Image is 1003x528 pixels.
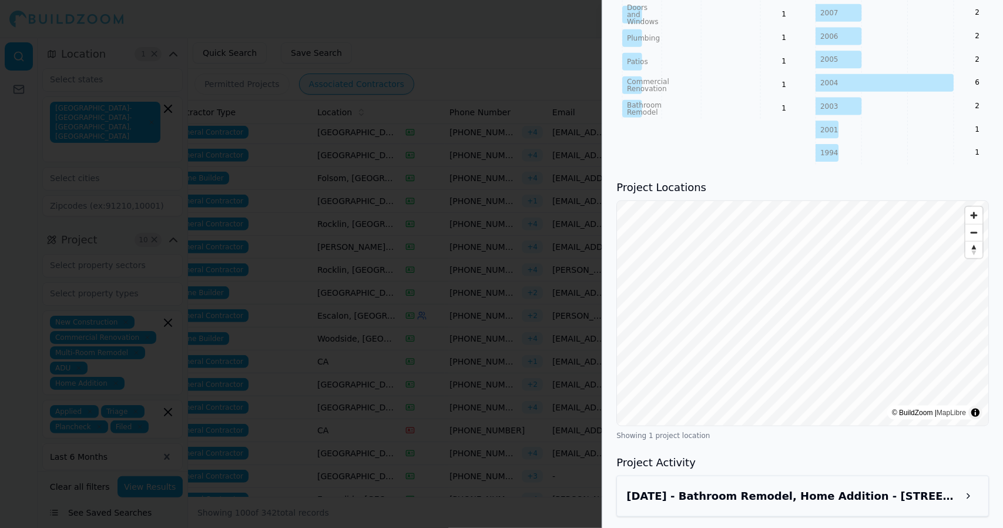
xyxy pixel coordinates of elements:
[820,79,838,87] tspan: 2004
[968,406,982,420] summary: Toggle attribution
[820,56,838,64] tspan: 2005
[892,407,966,419] div: © BuildZoom |
[820,9,838,17] tspan: 2007
[626,488,958,504] h3: Sep 4, 2025 - Bathroom Remodel, Home Addition - 6681 S Land Park Dr, Sacramento, CA, 95831
[627,18,659,26] tspan: Windows
[937,409,966,417] a: MapLibre
[975,125,979,133] text: 1
[616,431,989,440] div: Showing 1 project location
[965,224,982,241] button: Zoom out
[975,9,979,17] text: 2
[782,34,787,42] text: 1
[975,149,979,157] text: 1
[820,149,838,158] tspan: 1994
[627,4,648,12] tspan: Doors
[820,32,838,41] tspan: 2006
[627,78,669,86] tspan: Commercial
[782,105,787,113] text: 1
[627,85,667,93] tspan: Renovation
[616,455,989,471] h3: Project Activity
[627,11,640,19] tspan: and
[820,126,838,134] tspan: 2001
[627,108,658,116] tspan: Remodel
[617,201,989,426] canvas: Map
[975,79,979,87] text: 6
[627,34,660,42] tspan: Plumbing
[975,102,979,110] text: 2
[616,179,989,196] h3: Project Locations
[627,58,648,66] tspan: Patios
[782,58,787,66] text: 1
[782,11,787,19] text: 1
[782,81,787,89] text: 1
[820,102,838,111] tspan: 2003
[975,55,979,64] text: 2
[965,207,982,224] button: Zoom in
[965,241,982,258] button: Reset bearing to north
[627,101,662,109] tspan: Bathroom
[975,32,979,40] text: 2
